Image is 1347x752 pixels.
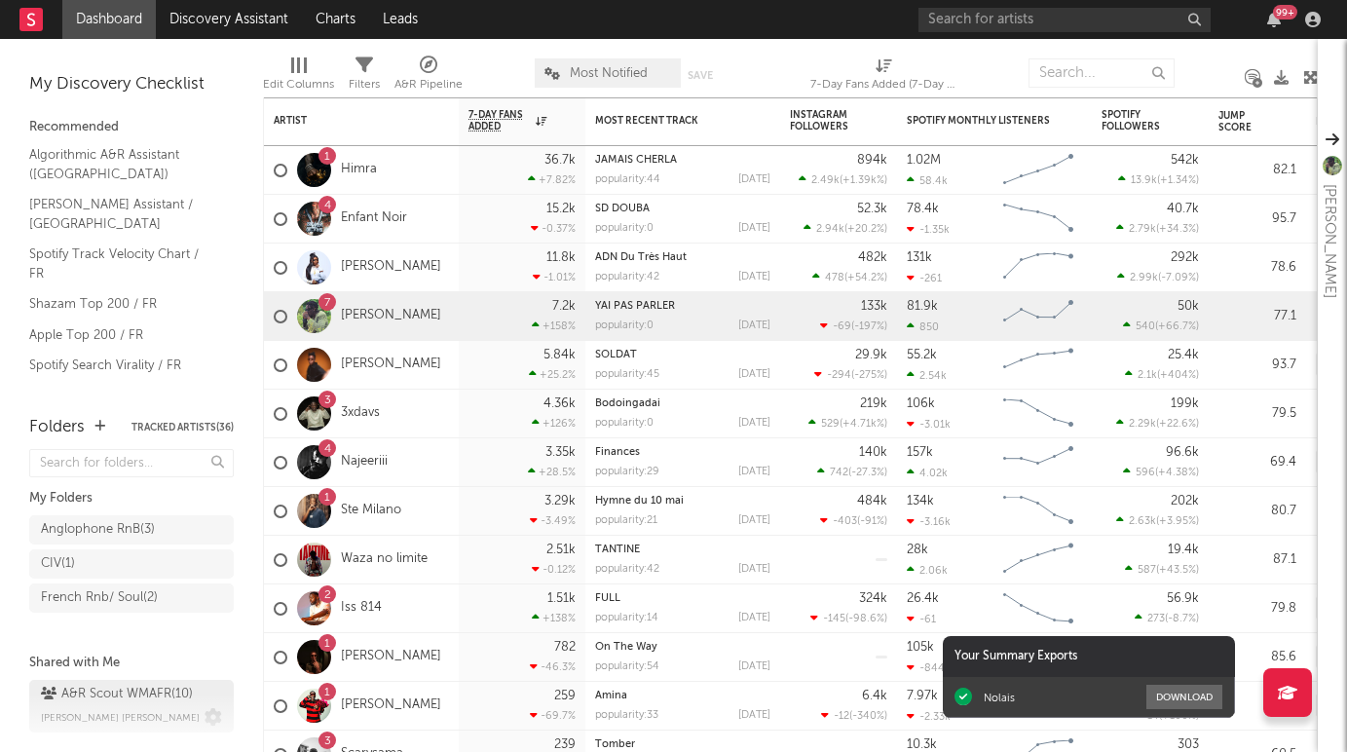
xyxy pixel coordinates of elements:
[1147,614,1165,624] span: 273
[907,418,951,431] div: -3.01k
[943,636,1235,677] div: Your Summary Exports
[595,739,770,750] div: Tomber
[1218,500,1296,523] div: 80.7
[41,586,158,610] div: French Rnb/ Soul ( 2 )
[1273,5,1297,19] div: 99 +
[804,222,887,235] div: ( )
[852,711,884,722] span: -340 %
[1161,273,1196,283] span: -7.09 %
[341,697,441,714] a: [PERSON_NAME]
[595,350,770,360] div: SOLDAT
[994,390,1082,438] svg: Chart title
[1125,368,1199,381] div: ( )
[543,397,576,410] div: 4.36k
[528,466,576,478] div: +28.5 %
[341,405,380,422] a: 3xdavs
[688,70,713,81] button: Save
[994,341,1082,390] svg: Chart title
[547,592,576,605] div: 1.51k
[543,349,576,361] div: 5.84k
[1116,417,1199,430] div: ( )
[810,49,956,105] div: 7-Day Fans Added (7-Day Fans Added)
[994,536,1082,584] svg: Chart title
[1116,222,1199,235] div: ( )
[862,690,887,702] div: 6.4k
[1129,419,1156,430] span: 2.29k
[994,292,1082,341] svg: Chart title
[860,397,887,410] div: 219k
[738,564,770,575] div: [DATE]
[1178,738,1199,751] div: 303
[595,155,770,166] div: JAMAIS CHERLA
[341,308,441,324] a: [PERSON_NAME]
[814,368,887,381] div: ( )
[1167,203,1199,215] div: 40.7k
[854,321,884,332] span: -197 %
[738,515,770,526] div: [DATE]
[821,709,887,722] div: ( )
[468,109,531,132] span: 7-Day Fans Added
[823,614,845,624] span: -145
[1168,544,1199,556] div: 19.4k
[29,549,234,579] a: CIV(1)
[907,613,936,625] div: -61
[528,173,576,186] div: +7.82 %
[341,503,401,519] a: Ste Milano
[812,271,887,283] div: ( )
[738,467,770,477] div: [DATE]
[833,516,857,527] span: -403
[595,272,659,282] div: popularity: 42
[341,259,441,276] a: [PERSON_NAME]
[842,175,884,186] span: +1.39k %
[394,49,463,105] div: A&R Pipeline
[595,496,770,507] div: Hymne du 10 mai
[1171,154,1199,167] div: 542k
[29,73,234,96] div: My Discovery Checklist
[847,273,884,283] span: +54.2 %
[907,369,947,382] div: 2.54k
[1178,300,1199,313] div: 50k
[595,515,657,526] div: popularity: 21
[349,73,380,96] div: Filters
[1146,685,1222,709] button: Download
[29,293,214,315] a: Shazam Top 200 / FR
[994,487,1082,536] svg: Chart title
[554,641,576,654] div: 782
[595,447,770,458] div: Finances
[544,154,576,167] div: 36.7k
[808,417,887,430] div: ( )
[595,661,659,672] div: popularity: 54
[546,544,576,556] div: 2.51k
[1159,516,1196,527] span: +3.95 %
[349,49,380,105] div: Filters
[1129,516,1156,527] span: 2.63k
[595,320,654,331] div: popularity: 0
[29,487,234,510] div: My Folders
[533,271,576,283] div: -1.01 %
[595,613,658,623] div: popularity: 14
[29,515,234,545] a: Anglophone RnB(3)
[1218,548,1296,572] div: 87.1
[1267,12,1281,27] button: 99+
[799,173,887,186] div: ( )
[821,419,840,430] span: 529
[907,710,951,723] div: -2.33k
[554,738,576,751] div: 239
[820,514,887,527] div: ( )
[861,300,887,313] div: 133k
[842,419,884,430] span: +4.71k %
[907,738,937,751] div: 10.3k
[738,320,770,331] div: [DATE]
[1168,349,1199,361] div: 25.4k
[595,593,770,604] div: FULL
[1171,495,1199,508] div: 202k
[41,683,193,706] div: A&R Scout WMAFR ( 10 )
[595,593,620,604] a: FULL
[994,244,1082,292] svg: Chart title
[907,467,948,479] div: 4.02k
[341,210,407,227] a: Enfant Noir
[1218,354,1296,377] div: 93.7
[1218,695,1296,718] div: 60.5
[833,321,851,332] span: -69
[907,349,937,361] div: 55.2k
